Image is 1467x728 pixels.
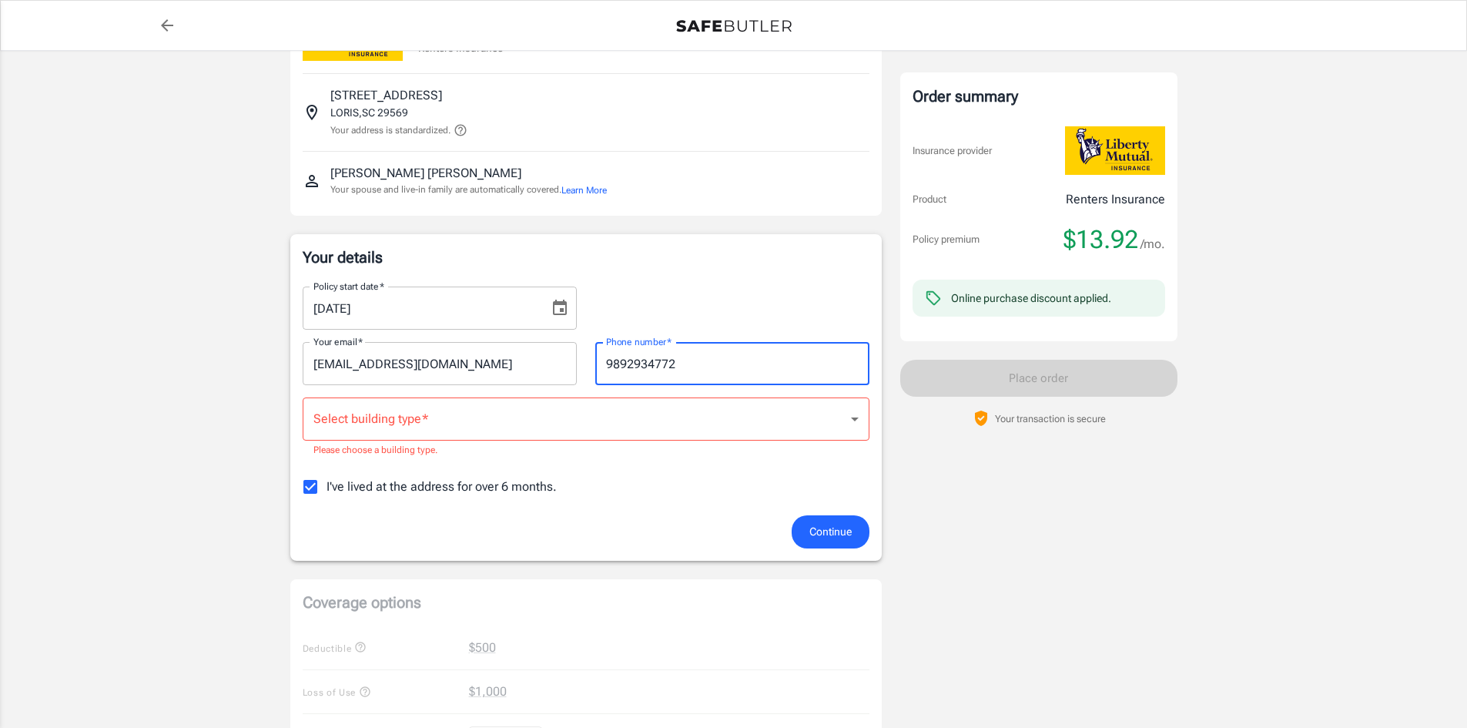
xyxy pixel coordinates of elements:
input: Enter number [595,342,869,385]
p: Your spouse and live-in family are automatically covered. [330,183,607,197]
img: Liberty Mutual [1065,126,1165,175]
p: [STREET_ADDRESS] [330,86,442,105]
p: Your transaction is secure [995,411,1106,426]
label: Your email [313,335,363,348]
div: Order summary [913,85,1165,108]
p: Your details [303,247,869,268]
p: Insurance provider [913,143,992,159]
span: I've lived at the address for over 6 months. [327,478,557,496]
input: MM/DD/YYYY [303,287,538,330]
svg: Insured address [303,103,321,122]
span: Continue [809,522,852,542]
a: back to quotes [152,10,183,41]
svg: Insured person [303,172,321,190]
p: Your address is standardized. [330,123,450,137]
img: Back to quotes [676,20,792,32]
button: Continue [792,515,869,549]
button: Choose date, selected date is Sep 4, 2025 [544,293,575,324]
input: Enter email [303,342,577,385]
div: Online purchase discount applied. [951,290,1111,306]
label: Phone number [606,335,672,348]
p: LORIS , SC 29569 [330,105,408,120]
span: $13.92 [1063,224,1138,255]
p: Please choose a building type. [313,443,859,458]
span: /mo. [1140,233,1165,255]
p: [PERSON_NAME] [PERSON_NAME] [330,164,521,183]
p: Renters Insurance [1066,190,1165,209]
p: Product [913,192,946,207]
p: Policy premium [913,232,980,247]
button: Learn More [561,183,607,197]
label: Policy start date [313,280,384,293]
